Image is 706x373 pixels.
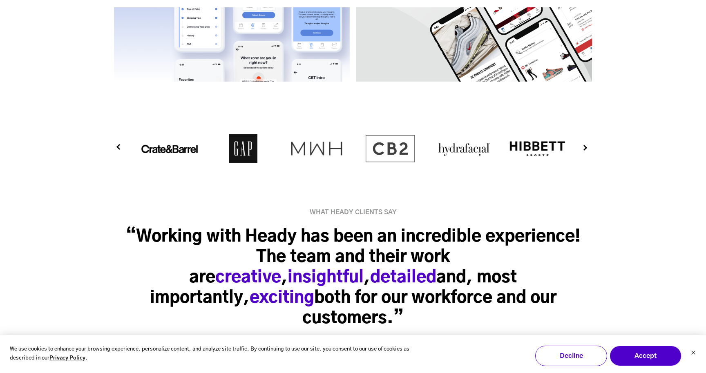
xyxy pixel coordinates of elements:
[336,329,370,360] img: LG 1
[610,346,681,366] button: Accept
[116,143,130,151] button: Previous
[288,269,364,286] span: insightful
[289,134,344,163] img: mwh@2x
[691,349,696,358] button: Dismiss cookie banner
[535,346,607,366] button: Decline
[49,354,85,363] a: Privacy Policy
[574,143,582,151] button: Next
[141,143,198,155] img: Crate-Barrel-Logo@2x
[119,206,587,218] p: What Heady Clients Say
[229,134,257,163] img: Gap@2x
[215,269,281,286] span: creative
[509,141,566,156] img: Hibbett@2x
[435,141,492,157] img: Hydrofacial@2x
[250,290,314,306] span: exciting
[370,269,436,286] span: detailed
[365,134,416,163] img: CB2@2x
[10,345,414,364] p: We use cookies to enhance your browsing experience, personalize content, and analyze site traffic...
[119,226,587,329] h2: “Working with Heady has been an incredible experience! The team and their work are , , and, most ...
